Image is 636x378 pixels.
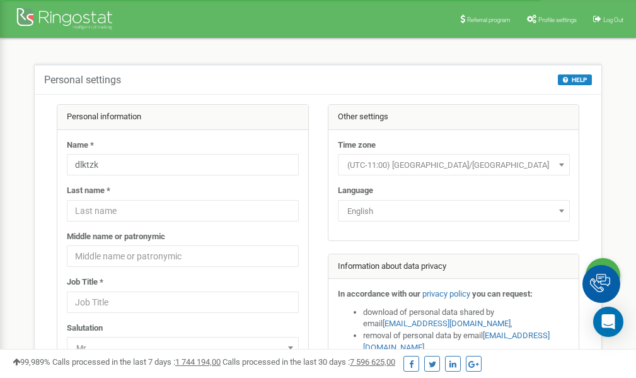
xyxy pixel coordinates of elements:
[472,289,533,298] strong: you can request:
[13,357,50,367] span: 99,989%
[603,16,623,23] span: Log Out
[350,357,395,367] u: 7 596 625,00
[67,337,299,358] span: Mr.
[338,139,376,151] label: Time zone
[328,105,579,130] div: Other settings
[52,357,221,367] span: Calls processed in the last 7 days :
[67,185,110,197] label: Last name *
[67,200,299,221] input: Last name
[67,231,165,243] label: Middle name or patronymic
[67,276,103,288] label: Job Title *
[67,292,299,313] input: Job Title
[338,289,420,298] strong: In accordance with our
[175,357,221,367] u: 1 744 194,00
[422,289,470,298] a: privacy policy
[342,203,565,220] span: English
[363,330,570,353] li: removal of personal data by email ,
[67,322,103,334] label: Salutation
[467,16,511,23] span: Referral program
[67,154,299,175] input: Name
[57,105,308,130] div: Personal information
[71,340,294,357] span: Mr.
[383,319,511,328] a: [EMAIL_ADDRESS][DOMAIN_NAME]
[558,74,592,85] button: HELP
[538,16,577,23] span: Profile settings
[223,357,395,367] span: Calls processed in the last 30 days :
[593,307,623,337] div: Open Intercom Messenger
[328,254,579,280] div: Information about data privacy
[363,307,570,330] li: download of personal data shared by email ,
[338,200,570,221] span: English
[342,157,565,174] span: (UTC-11:00) Pacific/Midway
[67,139,94,151] label: Name *
[67,245,299,267] input: Middle name or patronymic
[44,74,121,86] h5: Personal settings
[338,185,373,197] label: Language
[338,154,570,175] span: (UTC-11:00) Pacific/Midway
